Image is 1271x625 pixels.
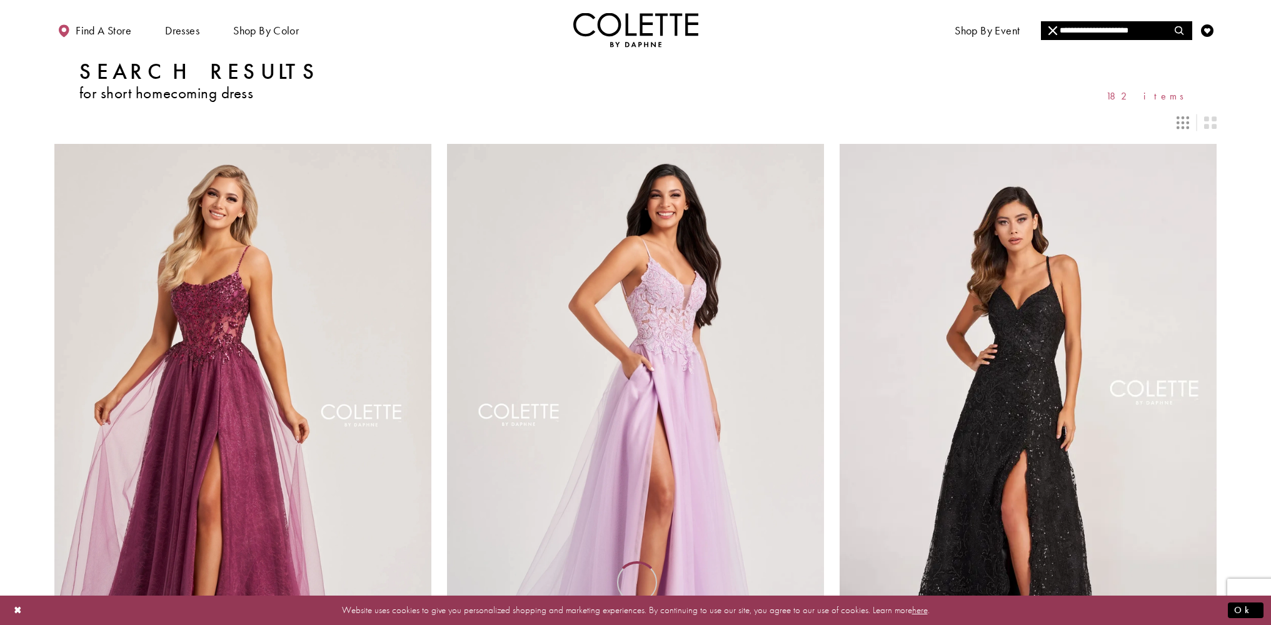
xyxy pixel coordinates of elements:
div: Search form [1041,21,1192,40]
div: Layout Controls [47,109,1225,136]
span: 182 items [1106,91,1192,101]
a: here [912,604,928,616]
button: Close Dialog [8,599,29,621]
span: Dresses [162,13,203,47]
span: Shop By Event [952,13,1023,47]
a: Visit Home Page [573,13,698,47]
input: Search [1041,21,1192,40]
span: Dresses [165,24,199,37]
p: Website uses cookies to give you personalized shopping and marketing experiences. By continuing t... [90,602,1181,619]
h1: Search Results [79,59,320,84]
button: Submit Dialog [1228,602,1263,618]
span: Switch layout to 2 columns [1204,116,1217,129]
a: Toggle search [1170,13,1189,47]
img: Colette by Daphne [573,13,698,47]
h3: for short homecoming dress [79,84,320,101]
a: Check Wishlist [1198,13,1217,47]
span: Switch layout to 3 columns [1177,116,1189,129]
span: Shop by color [233,24,299,37]
span: Shop By Event [955,24,1020,37]
a: Find a store [54,13,134,47]
a: Meet the designer [1051,13,1143,47]
button: Submit Search [1167,21,1192,40]
span: Shop by color [230,13,302,47]
span: Find a store [76,24,131,37]
button: Close Search [1041,21,1065,40]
